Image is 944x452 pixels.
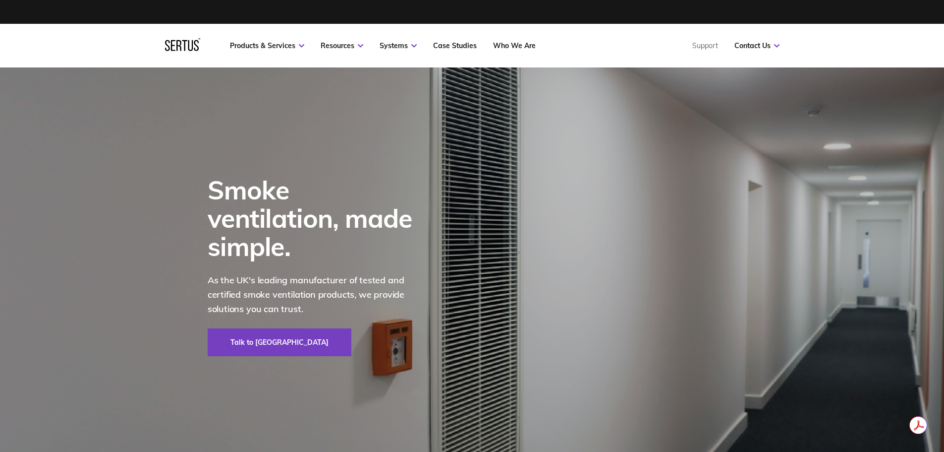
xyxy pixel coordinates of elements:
div: Smoke ventilation, made simple. [208,176,426,261]
a: Contact Us [734,41,779,50]
p: As the UK's leading manufacturer of tested and certified smoke ventilation products, we provide s... [208,273,426,316]
a: Talk to [GEOGRAPHIC_DATA] [208,328,351,356]
a: Support [692,41,718,50]
a: Resources [321,41,363,50]
a: Systems [380,41,417,50]
a: Products & Services [230,41,304,50]
a: Who We Are [493,41,536,50]
iframe: Chat Widget [766,337,944,452]
div: Widget de chat [766,337,944,452]
a: Case Studies [433,41,477,50]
